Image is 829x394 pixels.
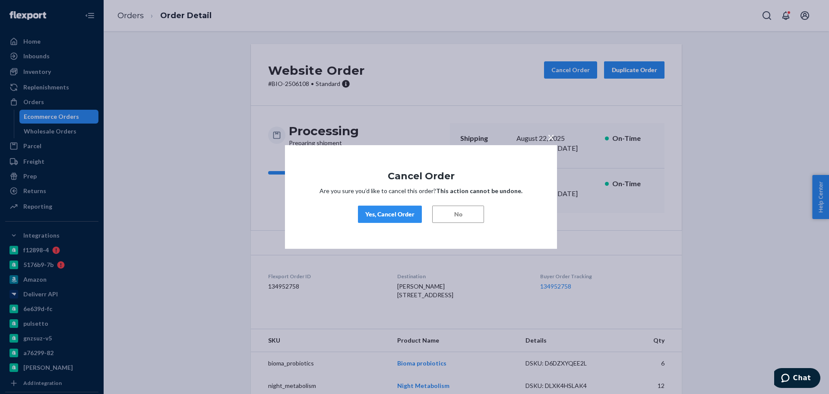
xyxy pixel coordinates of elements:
[311,171,531,181] h1: Cancel Order
[774,368,820,390] iframe: Opens a widget where you can chat to one of our agents
[358,206,422,223] button: Yes, Cancel Order
[436,187,522,194] strong: This action cannot be undone.
[432,206,484,223] button: No
[365,210,414,219] div: Yes, Cancel Order
[547,130,554,144] span: ×
[311,187,531,195] p: Are you sure you’d like to cancel this order?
